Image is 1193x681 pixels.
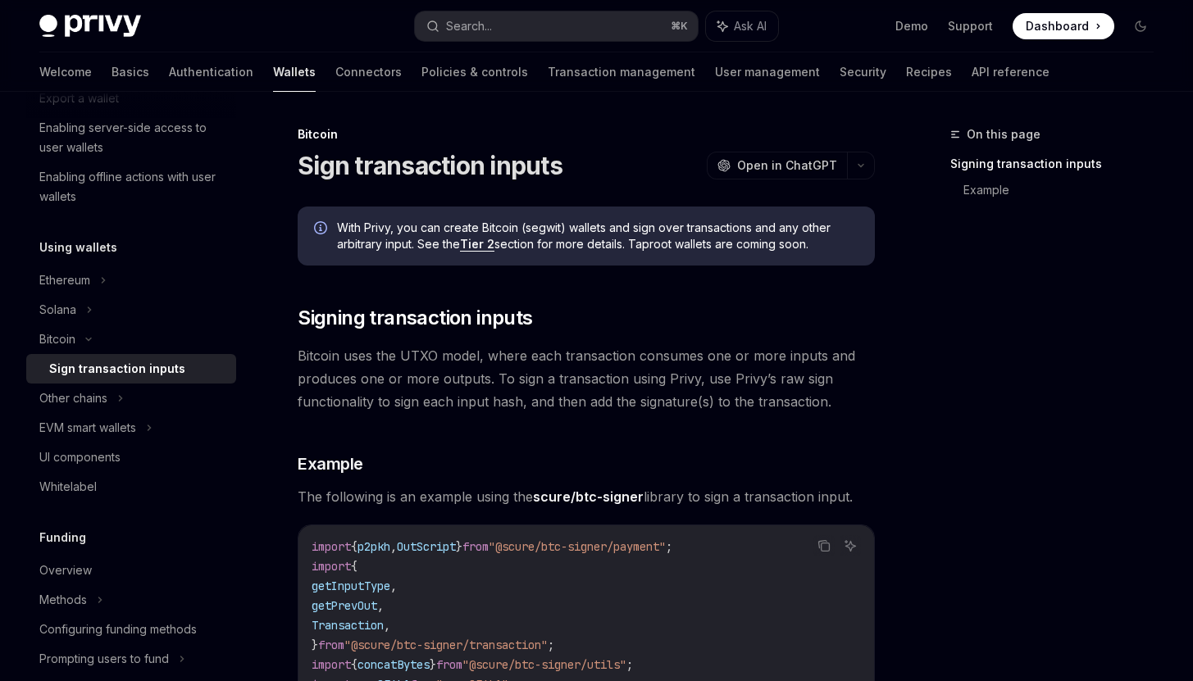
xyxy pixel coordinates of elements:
[972,52,1050,92] a: API reference
[312,598,377,613] span: getPrevOut
[456,539,462,554] span: }
[895,18,928,34] a: Demo
[39,167,226,207] div: Enabling offline actions with user wallets
[715,52,820,92] a: User management
[706,11,778,41] button: Ask AI
[169,52,253,92] a: Authentication
[1026,18,1089,34] span: Dashboard
[548,638,554,652] span: ;
[390,579,397,593] span: ,
[351,559,357,574] span: {
[26,615,236,644] a: Configuring funding methods
[351,657,357,672] span: {
[26,113,236,162] a: Enabling server-side access to user wallets
[273,52,316,92] a: Wallets
[737,157,837,174] span: Open in ChatGPT
[357,657,430,672] span: concatBytes
[906,52,952,92] a: Recipes
[298,344,875,413] span: Bitcoin uses the UTXO model, where each transaction consumes one or more inputs and produces one ...
[49,359,185,379] div: Sign transaction inputs
[950,151,1167,177] a: Signing transaction inputs
[39,238,117,257] h5: Using wallets
[626,657,633,672] span: ;
[39,477,97,497] div: Whitelabel
[335,52,402,92] a: Connectors
[489,539,666,554] span: "@scure/btc-signer/payment"
[666,539,672,554] span: ;
[298,305,532,331] span: Signing transaction inputs
[357,539,390,554] span: p2pkh
[390,539,397,554] span: ,
[39,15,141,38] img: dark logo
[314,221,330,238] svg: Info
[351,539,357,554] span: {
[298,126,875,143] div: Bitcoin
[26,162,236,211] a: Enabling offline actions with user wallets
[39,270,90,290] div: Ethereum
[39,528,86,547] h5: Funding
[39,418,136,438] div: EVM smart wallets
[462,657,626,672] span: "@scure/btc-signer/utils"
[39,620,197,639] div: Configuring funding methods
[430,657,436,672] span: }
[813,535,835,556] button: Copy the contents from the code block
[734,18,767,34] span: Ask AI
[26,354,236,384] a: Sign transaction inputs
[377,598,384,613] span: ,
[446,16,492,36] div: Search...
[397,539,456,554] span: OutScript
[39,300,76,320] div: Solana
[298,151,562,180] h1: Sign transaction inputs
[39,388,107,408] div: Other chains
[298,452,363,475] span: Example
[840,52,886,92] a: Security
[312,539,351,554] span: import
[421,52,528,92] a: Policies & controls
[533,488,644,506] a: scure/btc-signer
[318,638,344,652] span: from
[39,447,121,467] div: UI components
[436,657,462,672] span: from
[1013,13,1114,39] a: Dashboard
[415,11,697,41] button: Search...⌘K
[1127,13,1154,39] button: Toggle dark mode
[298,485,875,508] span: The following is an example using the library to sign a transaction input.
[26,472,236,502] a: Whitelabel
[39,52,92,92] a: Welcome
[707,152,847,179] button: Open in ChatGPT
[39,329,75,349] div: Bitcoin
[671,20,688,33] span: ⌘ K
[26,556,236,585] a: Overview
[840,535,861,556] button: Ask AI
[312,559,351,574] span: import
[39,561,92,580] div: Overview
[39,649,169,669] div: Prompting users to fund
[312,638,318,652] span: }
[112,52,149,92] a: Basics
[967,125,1040,144] span: On this page
[384,618,390,633] span: ,
[948,18,993,34] a: Support
[337,220,858,252] span: With Privy, you can create Bitcoin (segwit) wallets and sign over transactions and any other arbi...
[344,638,548,652] span: "@scure/btc-signer/transaction"
[26,443,236,472] a: UI components
[312,579,390,593] span: getInputType
[312,618,384,633] span: Transaction
[548,52,695,92] a: Transaction management
[963,177,1167,203] a: Example
[462,539,489,554] span: from
[460,237,494,252] a: Tier 2
[312,657,351,672] span: import
[39,590,87,610] div: Methods
[39,118,226,157] div: Enabling server-side access to user wallets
